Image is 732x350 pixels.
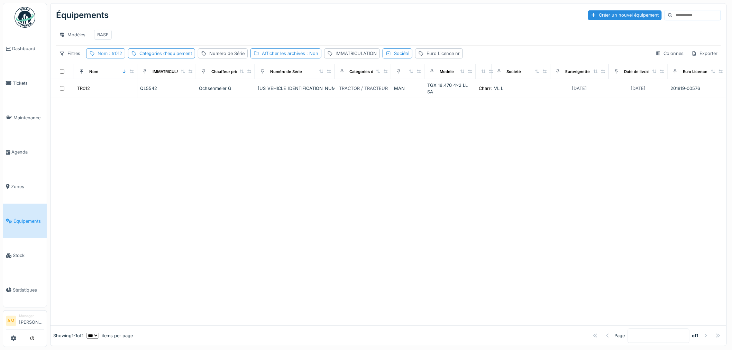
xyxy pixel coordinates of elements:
[153,69,189,75] div: IMMATRICULATION
[339,85,388,92] div: TRACTOR / TRACTEUR
[588,10,662,20] div: Créer un nouvel équipement
[3,31,47,66] a: Dashboard
[13,287,44,293] span: Statistiques
[566,69,616,75] div: Eurovignette valide jusque
[670,85,724,92] div: 201819-00576
[688,48,721,58] div: Exporter
[270,69,302,75] div: Numéro de Série
[98,50,122,57] div: Nom
[209,50,245,57] div: Numéro de Série
[440,69,454,75] div: Modèle
[572,85,587,92] div: [DATE]
[19,313,44,328] li: [PERSON_NAME]
[12,45,44,52] span: Dashboard
[427,50,460,57] div: Euro Licence nr
[631,85,646,92] div: [DATE]
[479,85,494,92] div: Charroi
[3,204,47,238] a: Équipements
[3,238,47,273] a: Stock
[11,149,44,155] span: Agenda
[615,332,625,339] div: Page
[11,183,44,190] span: Zones
[19,313,44,319] div: Manager
[258,85,332,92] div: [US_VEHICLE_IDENTIFICATION_NUMBER]
[3,100,47,135] a: Maintenance
[108,51,122,56] span: : tr012
[15,7,35,28] img: Badge_color-CXgf-gQk.svg
[394,50,409,57] div: Société
[336,50,377,57] div: IMMATRICULATION
[97,31,109,38] div: BASE
[394,85,422,92] div: MAN
[350,69,398,75] div: Catégories d'équipement
[6,316,16,326] li: AM
[13,252,44,259] span: Stock
[6,313,44,330] a: AM Manager[PERSON_NAME]
[89,69,98,75] div: Nom
[199,85,252,92] div: Ochsenmeier G
[624,69,674,75] div: Date de livraison effective
[140,85,193,92] div: QL5542
[13,114,44,121] span: Maintenance
[3,169,47,204] a: Zones
[56,6,109,24] div: Équipements
[305,51,318,56] span: : Non
[507,69,521,75] div: Société
[77,85,90,92] div: TR012
[3,273,47,307] a: Statistiques
[652,48,687,58] div: Colonnes
[3,135,47,169] a: Agenda
[86,332,133,339] div: items per page
[53,332,83,339] div: Showing 1 - 1 of 1
[56,30,89,40] div: Modèles
[13,218,44,224] span: Équipements
[427,82,473,95] div: TGX 18.470 4x2 LL SA
[139,50,192,57] div: Catégories d'équipement
[13,80,44,86] span: Tickets
[262,50,318,57] div: Afficher les archivés
[692,332,699,339] strong: of 1
[3,66,47,101] a: Tickets
[56,48,83,58] div: Filtres
[683,69,713,75] div: Euro Licence nr
[211,69,247,75] div: Chauffeur principal
[494,85,548,92] div: VL L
